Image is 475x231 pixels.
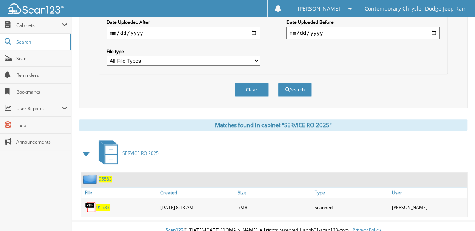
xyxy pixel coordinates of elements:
span: User Reports [16,105,62,112]
a: 95583 [99,176,112,182]
span: Contemporary Chrysler Dodge Jeep Ram [364,6,466,11]
label: Date Uploaded Before [286,19,440,25]
img: folder2.png [83,174,99,184]
span: Bookmarks [16,89,67,95]
img: PDF.png [85,201,96,213]
span: [PERSON_NAME] [297,6,340,11]
a: User [390,187,467,198]
div: scanned [313,200,390,215]
a: Size [235,187,313,198]
div: [DATE] 8:13 AM [158,200,235,215]
input: end [286,27,440,39]
span: Scan [16,55,67,62]
span: Reminders [16,72,67,78]
button: Search [278,83,312,97]
span: Announcements [16,139,67,145]
span: SERVICE RO 2025 [122,150,159,156]
a: File [81,187,158,198]
div: 5MB [235,200,313,215]
button: Clear [235,83,269,97]
span: Cabinets [16,22,62,28]
div: [PERSON_NAME] [390,200,467,215]
input: start [107,27,260,39]
a: Created [158,187,235,198]
a: SERVICE RO 2025 [94,138,159,168]
a: Type [313,187,390,198]
span: Search [16,39,66,45]
label: Date Uploaded After [107,19,260,25]
label: File type [107,48,260,55]
img: scan123-logo-white.svg [8,3,64,14]
span: Help [16,122,67,128]
a: 95583 [96,204,110,211]
div: Matches found in cabinet "SERVICE RO 2025" [79,119,467,131]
